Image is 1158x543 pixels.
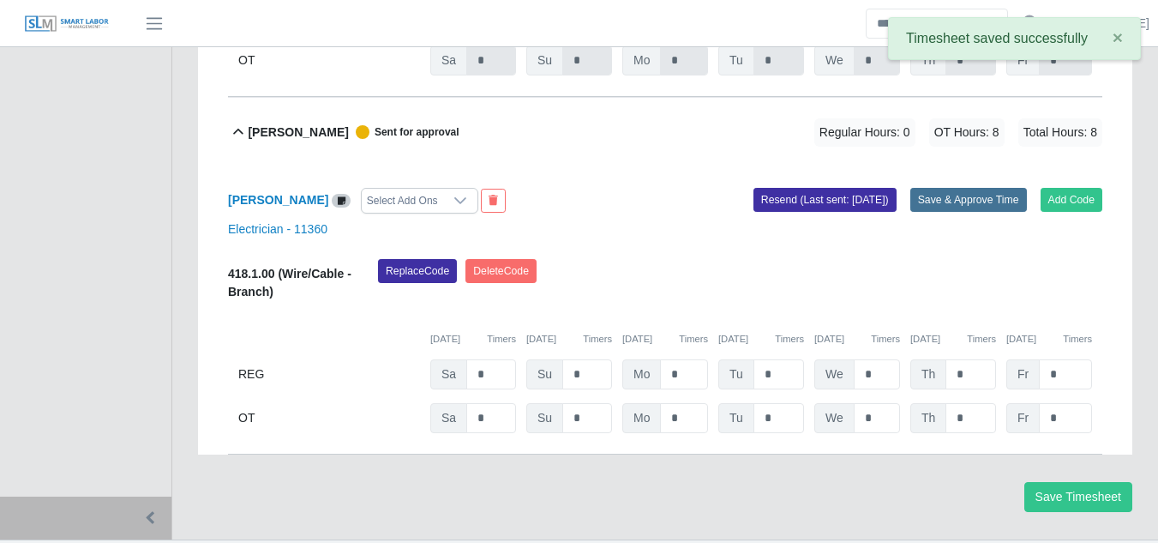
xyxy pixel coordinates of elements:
span: Fr [1006,403,1040,433]
div: REG [238,359,420,389]
span: Su [526,403,563,433]
button: Timers [775,332,804,347]
div: [DATE] [622,332,708,347]
button: DeleteCode [465,259,537,283]
div: [DATE] [814,332,900,347]
span: Th [910,403,946,433]
span: We [814,359,855,389]
div: [DATE] [1006,332,1092,347]
span: Sa [430,45,467,75]
span: Sa [430,359,467,389]
span: Mo [622,403,661,433]
button: [PERSON_NAME] Sent for approval Regular Hours: 0 OT Hours: 8 Total Hours: 8 [228,98,1102,167]
button: End Worker & Remove from the Timesheet [481,189,506,213]
button: Timers [1063,332,1092,347]
button: Save & Approve Time [910,188,1027,212]
div: [DATE] [526,332,612,347]
button: ReplaceCode [378,259,457,283]
span: Sa [430,403,467,433]
span: Tu [718,403,754,433]
div: Select Add Ons [362,189,443,213]
button: Timers [487,332,516,347]
span: We [814,45,855,75]
span: Su [526,45,563,75]
span: Tu [718,45,754,75]
span: × [1113,27,1123,47]
span: Tu [718,359,754,389]
div: [DATE] [430,332,516,347]
span: Mo [622,45,661,75]
div: [DATE] [910,332,996,347]
span: Fr [1006,359,1040,389]
b: 418.1.00 (Wire/Cable - Branch) [228,267,351,299]
button: Resend (Last sent: [DATE]) [753,188,897,212]
button: Save Timesheet [1024,482,1132,512]
a: [PERSON_NAME] [228,193,328,207]
span: Mo [622,359,661,389]
b: [PERSON_NAME] [248,124,348,142]
span: Sent for approval [349,125,459,139]
span: Th [910,359,946,389]
span: OT Hours: 8 [929,118,1005,147]
button: Add Code [1041,188,1103,212]
a: View/Edit Notes [332,193,351,207]
a: Electrician - 11360 [228,222,327,236]
input: Search [866,9,1008,39]
span: Total Hours: 8 [1018,118,1102,147]
span: We [814,403,855,433]
div: [DATE] [718,332,804,347]
img: SLM Logo [24,15,110,33]
div: Timesheet saved successfully [888,17,1141,60]
span: Su [526,359,563,389]
span: Regular Hours: 0 [814,118,915,147]
button: Timers [583,332,612,347]
button: Timers [967,332,996,347]
button: Timers [679,332,708,347]
div: OT [238,403,420,433]
button: Timers [871,332,900,347]
a: [PERSON_NAME] [1051,15,1149,33]
div: OT [238,45,420,75]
